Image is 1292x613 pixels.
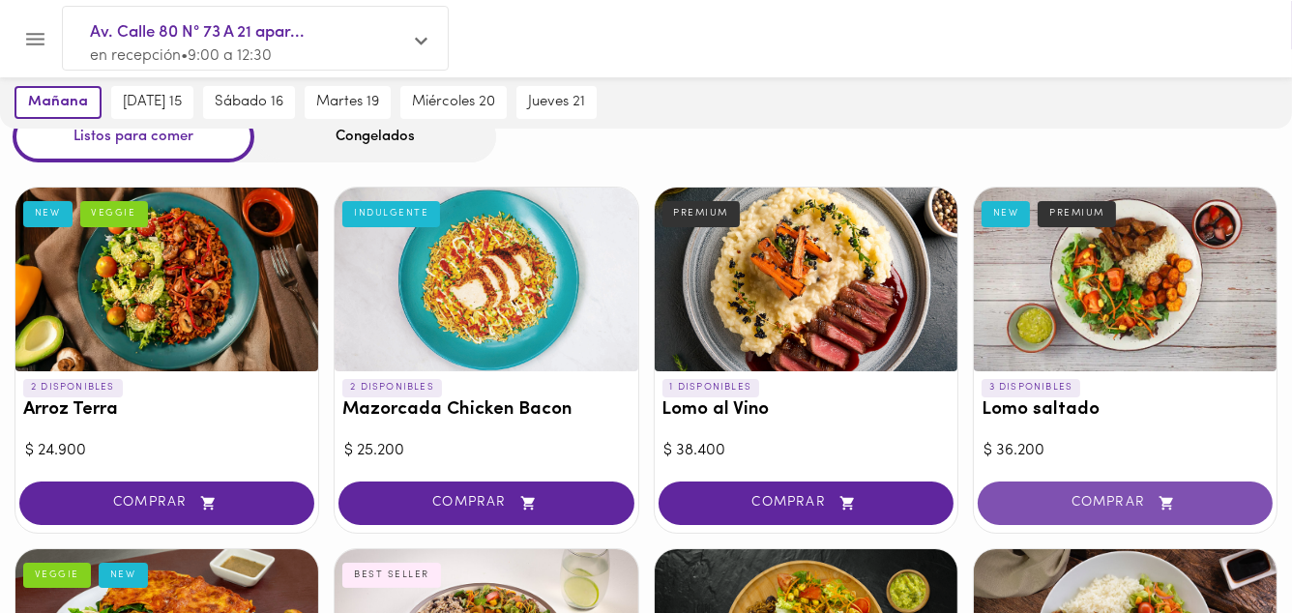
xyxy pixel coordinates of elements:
[363,495,609,511] span: COMPRAR
[1038,201,1116,226] div: PREMIUM
[90,20,401,45] span: Av. Calle 80 N° 73 A 21 apar...
[978,482,1273,525] button: COMPRAR
[344,440,628,462] div: $ 25.200
[23,563,91,588] div: VEGGIE
[316,94,379,111] span: martes 19
[25,440,308,462] div: $ 24.900
[90,48,272,64] span: en recepción • 9:00 a 12:30
[516,86,597,119] button: jueves 21
[12,15,59,63] button: Menu
[215,94,283,111] span: sábado 16
[335,188,637,371] div: Mazorcada Chicken Bacon
[982,379,1081,396] p: 3 DISPONIBLES
[974,188,1277,371] div: Lomo saltado
[659,482,954,525] button: COMPRAR
[23,201,73,226] div: NEW
[13,111,254,162] div: Listos para comer
[338,482,633,525] button: COMPRAR
[342,563,441,588] div: BEST SELLER
[1002,495,1248,511] span: COMPRAR
[99,563,148,588] div: NEW
[655,188,957,371] div: Lomo al Vino
[342,201,440,226] div: INDULGENTE
[305,86,391,119] button: martes 19
[123,94,182,111] span: [DATE] 15
[23,379,123,396] p: 2 DISPONIBLES
[15,188,318,371] div: Arroz Terra
[412,94,495,111] span: miércoles 20
[23,400,310,421] h3: Arroz Terra
[662,379,760,396] p: 1 DISPONIBLES
[28,94,88,111] span: mañana
[342,400,630,421] h3: Mazorcada Chicken Bacon
[19,482,314,525] button: COMPRAR
[662,400,950,421] h3: Lomo al Vino
[400,86,507,119] button: miércoles 20
[683,495,929,511] span: COMPRAR
[982,400,1269,421] h3: Lomo saltado
[15,86,102,119] button: mañana
[342,379,442,396] p: 2 DISPONIBLES
[111,86,193,119] button: [DATE] 15
[203,86,295,119] button: sábado 16
[982,201,1031,226] div: NEW
[254,111,496,162] div: Congelados
[44,495,290,511] span: COMPRAR
[984,440,1267,462] div: $ 36.200
[80,201,148,226] div: VEGGIE
[528,94,585,111] span: jueves 21
[662,201,741,226] div: PREMIUM
[664,440,948,462] div: $ 38.400
[1180,501,1273,594] iframe: Messagebird Livechat Widget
